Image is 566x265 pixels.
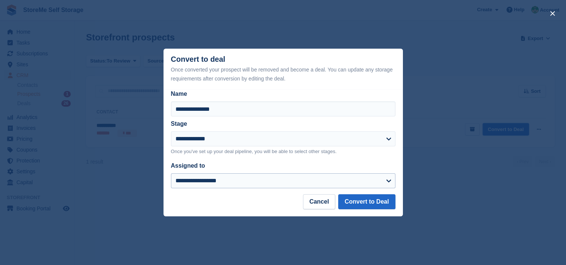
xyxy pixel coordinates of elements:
[171,89,395,98] label: Name
[547,7,559,19] button: close
[338,194,395,209] button: Convert to Deal
[171,148,395,155] p: Once you've set up your deal pipeline, you will be able to select other stages.
[171,121,187,127] label: Stage
[171,162,205,169] label: Assigned to
[171,65,395,83] div: Once converted your prospect will be removed and become a deal. You can update any storage requir...
[303,194,335,209] button: Cancel
[171,55,395,83] div: Convert to deal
